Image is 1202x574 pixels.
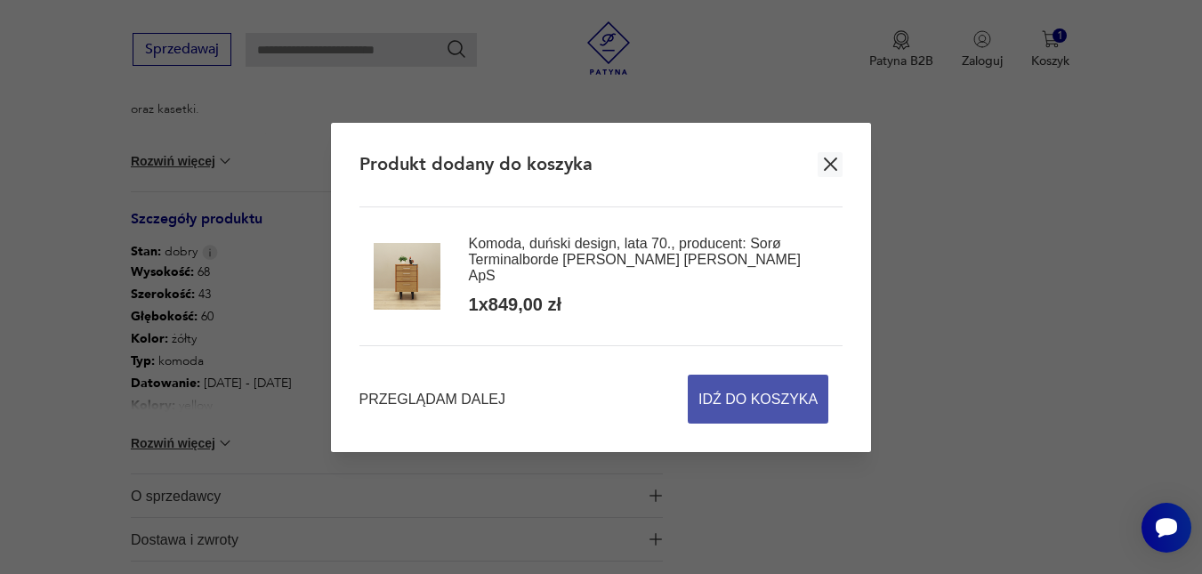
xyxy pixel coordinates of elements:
[688,375,829,424] button: Idź do koszyka
[359,389,505,409] button: Przeglądam dalej
[698,376,818,423] span: Idź do koszyka
[469,293,562,317] div: 1 x 849,00 zł
[469,236,829,284] div: Komoda, duński design, lata 70., producent: Sorø Terminalborde [PERSON_NAME] [PERSON_NAME] ApS
[359,152,593,176] h2: Produkt dodany do koszyka
[1141,503,1191,553] iframe: Smartsupp widget button
[374,243,440,310] img: Zdjęcie produktu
